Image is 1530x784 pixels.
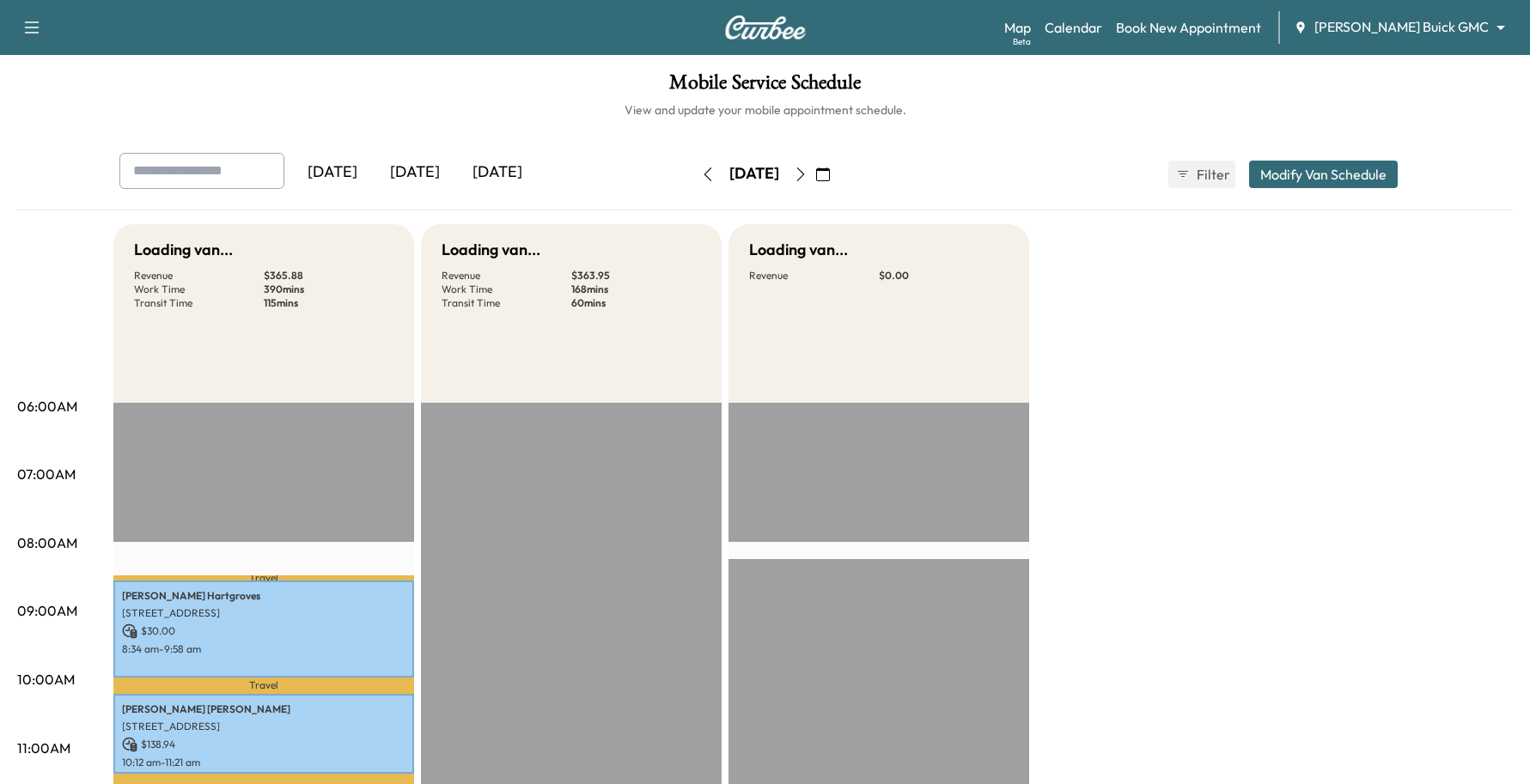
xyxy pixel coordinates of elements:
button: Filter [1168,161,1235,188]
h1: Mobile Service Schedule [17,72,1513,101]
p: 390 mins [264,283,393,296]
div: [DATE] [729,163,779,185]
div: [DATE] [291,153,374,192]
p: [PERSON_NAME] [PERSON_NAME] [122,702,405,716]
div: [DATE] [374,153,456,192]
a: Calendar [1045,17,1102,38]
p: 07:00AM [17,464,76,484]
h5: Loading van... [442,238,540,262]
p: 8:34 am - 9:58 am [122,642,405,656]
a: Book New Appointment [1116,17,1261,38]
p: 115 mins [264,296,393,310]
p: Transit Time [442,296,571,310]
h5: Loading van... [134,238,233,262]
p: $ 30.00 [122,623,405,639]
p: 08:00AM [17,532,77,553]
p: Revenue [749,269,879,283]
span: [PERSON_NAME] Buick GMC [1314,17,1489,37]
p: Travel [113,678,414,694]
div: Beta [1013,35,1031,48]
p: 11:00AM [17,738,70,758]
span: Filter [1197,164,1228,185]
p: $ 138.94 [122,737,405,752]
p: $ 363.95 [571,269,701,283]
p: 10:12 am - 11:21 am [122,756,405,769]
img: Curbee Logo [724,15,807,40]
p: 168 mins [571,283,701,296]
h6: View and update your mobile appointment schedule. [17,101,1513,119]
div: [DATE] [456,153,539,192]
p: [STREET_ADDRESS] [122,720,405,733]
p: Travel [113,575,414,580]
p: 09:00AM [17,600,77,621]
p: Revenue [134,269,264,283]
p: 06:00AM [17,396,77,416]
p: [STREET_ADDRESS] [122,606,405,620]
p: $ 0.00 [879,269,1009,283]
button: Modify Van Schedule [1249,161,1398,188]
p: 60 mins [571,296,701,310]
h5: Loading van... [749,238,848,262]
p: Work Time [134,283,264,296]
p: Transit Time [134,296,264,310]
p: Work Time [442,283,571,296]
p: Revenue [442,269,571,283]
a: MapBeta [1004,17,1031,38]
p: 10:00AM [17,669,75,690]
p: [PERSON_NAME] Hartgroves [122,589,405,603]
p: $ 365.88 [264,269,393,283]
